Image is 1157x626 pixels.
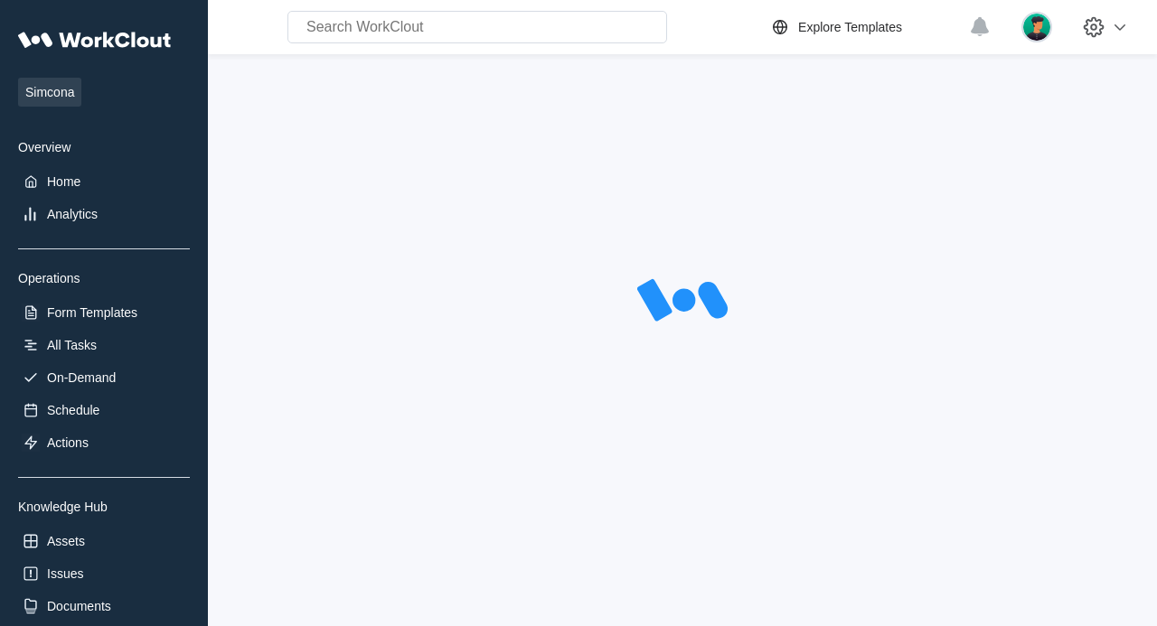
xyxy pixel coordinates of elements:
[47,435,89,450] div: Actions
[47,566,83,581] div: Issues
[18,169,190,194] a: Home
[18,593,190,619] a: Documents
[47,338,97,352] div: All Tasks
[18,528,190,554] a: Assets
[18,201,190,227] a: Analytics
[18,500,190,514] div: Knowledge Hub
[18,140,190,154] div: Overview
[18,332,190,358] a: All Tasks
[287,11,667,43] input: Search WorkClout
[18,271,190,285] div: Operations
[769,16,960,38] a: Explore Templates
[47,403,99,417] div: Schedule
[47,207,98,221] div: Analytics
[18,397,190,423] a: Schedule
[18,300,190,325] a: Form Templates
[1021,12,1052,42] img: user.png
[18,78,81,107] span: Simcona
[47,305,137,320] div: Form Templates
[798,20,902,34] div: Explore Templates
[47,534,85,548] div: Assets
[47,370,116,385] div: On-Demand
[18,561,190,586] a: Issues
[47,174,80,189] div: Home
[18,430,190,455] a: Actions
[18,365,190,390] a: On-Demand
